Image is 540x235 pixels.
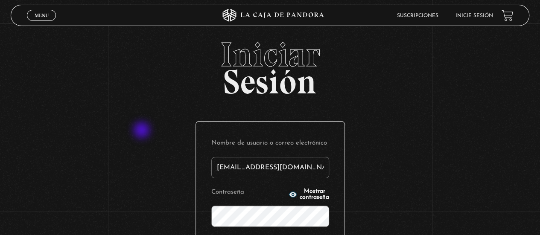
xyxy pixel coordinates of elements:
button: Mostrar contraseña [289,189,329,200]
label: Contraseña [211,186,286,199]
span: Iniciar [11,38,529,72]
a: Suscripciones [397,13,438,18]
span: Cerrar [32,20,52,26]
span: Mostrar contraseña [300,189,329,200]
a: Inicie sesión [455,13,493,18]
label: Nombre de usuario o correo electrónico [211,137,329,150]
a: View your shopping cart [502,10,513,21]
h2: Sesión [11,38,529,92]
span: Menu [35,13,49,18]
